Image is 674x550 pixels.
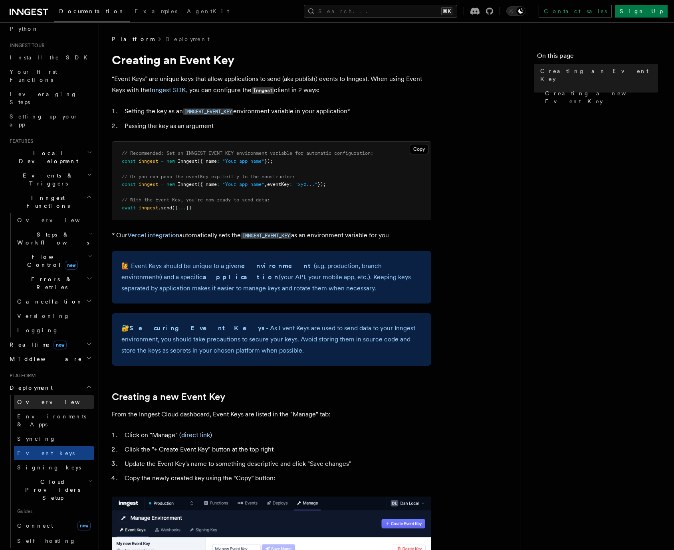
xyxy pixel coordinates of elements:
[14,505,94,518] span: Guides
[304,5,457,18] button: Search...⌘K
[17,399,99,405] span: Overview
[14,298,83,306] span: Cancellation
[17,327,59,333] span: Logging
[122,473,431,484] li: Copy the newly created key using the “Copy” button:
[241,233,291,239] code: INNGEST_EVENT_KEY
[121,323,422,356] p: 🔐 - As Event Keys are used to send data to your Inngest environment, you should take precautions ...
[6,373,36,379] span: Platform
[14,446,94,460] a: Event keys
[165,35,210,43] a: Deployment
[10,54,92,61] span: Install the SDK
[295,181,317,187] span: "xyz..."
[197,181,217,187] span: ({ name
[17,313,70,319] span: Versioning
[6,22,94,36] a: Python
[14,460,94,475] a: Signing keys
[122,106,431,117] li: Setting the key as an environment variable in your application*
[264,181,267,187] span: ,
[14,294,94,309] button: Cancellation
[150,86,186,94] a: Inngest SDK
[14,227,94,250] button: Steps & Workflows
[167,181,175,187] span: new
[217,181,220,187] span: :
[6,172,87,187] span: Events & Triggers
[178,205,186,211] span: ...
[139,158,158,164] span: inngest
[178,158,197,164] span: Inngest
[122,174,295,179] span: // Or you can pass the eventKey explicitly to the constructor:
[10,69,57,83] span: Your first Functions
[129,324,266,332] strong: Securing Event Keys
[6,138,33,144] span: Features
[183,107,233,115] a: INNGEST_EVENT_KEY
[121,260,422,294] p: 🙋 Event Keys should be unique to a given (e.g. production, branch environments) and a specific (y...
[410,144,428,154] button: Copy
[14,323,94,337] a: Logging
[6,168,94,191] button: Events & Triggers
[17,522,53,529] span: Connect
[122,158,136,164] span: const
[14,534,94,548] a: Self hosting
[139,205,158,211] span: inngest
[158,205,172,211] span: .send
[289,181,292,187] span: :
[77,521,91,530] span: new
[14,478,88,502] span: Cloud Providers Setup
[172,205,178,211] span: ({
[122,444,431,455] li: Click the "+ Create Event Key" button at the top right
[14,518,94,534] a: Connectnew
[6,194,86,210] span: Inngest Functions
[10,113,78,128] span: Setting up your app
[122,150,373,156] span: // Recommended: Set an INNGEST_EVENT_KEY environment variable for automatic configuration:
[65,261,78,270] span: new
[14,309,94,323] a: Versioning
[252,87,274,94] code: Inngest
[6,146,94,168] button: Local Development
[17,217,99,223] span: Overview
[161,181,164,187] span: =
[539,5,612,18] a: Contact sales
[167,158,175,164] span: new
[6,50,94,65] a: Install the SDK
[203,273,279,281] strong: application
[317,181,326,187] span: });
[161,158,164,164] span: =
[6,337,94,352] button: Realtimenew
[122,120,431,132] li: Passing the key as an argument
[267,181,289,187] span: eventKey
[14,409,94,432] a: Environments & Apps
[139,181,158,187] span: inngest
[122,181,136,187] span: const
[6,213,94,337] div: Inngest Functions
[54,2,130,22] a: Documentation
[112,35,154,43] span: Platform
[14,475,94,505] button: Cloud Providers Setup
[6,384,53,392] span: Deployment
[197,158,217,164] span: ({ name
[186,205,192,211] span: })
[14,272,94,294] button: Errors & Retries
[264,158,273,164] span: });
[241,262,314,270] strong: environment
[241,231,291,239] a: INNGEST_EVENT_KEY
[6,42,45,49] span: Inngest tour
[540,67,658,83] span: Creating an Event Key
[130,2,182,22] a: Examples
[6,109,94,132] a: Setting up your app
[14,250,94,272] button: Flow Controlnew
[6,341,67,349] span: Realtime
[14,395,94,409] a: Overview
[6,380,94,395] button: Deployment
[14,253,88,269] span: Flow Control
[545,89,658,105] span: Creating a new Event Key
[17,436,56,442] span: Syncing
[542,86,658,108] a: Creating a new Event Key
[537,51,658,64] h4: On this page
[10,26,39,32] span: Python
[135,8,177,14] span: Examples
[112,73,431,96] p: “Event Keys” are unique keys that allow applications to send (aka publish) events to Inngest. Whe...
[10,91,77,105] span: Leveraging Steps
[112,53,431,67] h1: Creating an Event Key
[6,87,94,109] a: Leveraging Steps
[6,149,87,165] span: Local Development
